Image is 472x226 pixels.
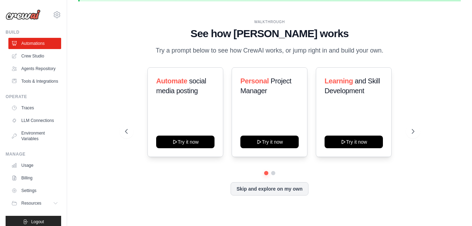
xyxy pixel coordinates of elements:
[156,77,206,95] span: social media posting
[6,29,61,35] div: Build
[21,200,41,206] span: Resources
[6,94,61,100] div: Operate
[31,219,44,225] span: Logout
[8,102,61,114] a: Traces
[325,77,353,85] span: Learning
[125,19,414,25] div: WALKTHROUGH
[6,151,61,157] div: Manage
[325,136,383,148] button: Try it now
[8,38,61,49] a: Automations
[8,76,61,87] a: Tools & Integrations
[437,192,472,226] iframe: Chat Widget
[6,9,41,20] img: Logo
[152,46,387,56] p: Try a prompt below to see how CrewAI works, or jump right in and build your own.
[156,136,215,148] button: Try it now
[156,77,187,85] span: Automate
[231,182,308,196] button: Skip and explore on my own
[325,77,380,95] span: and Skill Development
[8,198,61,209] button: Resources
[125,27,414,40] h1: See how [PERSON_NAME] works
[8,63,61,74] a: Agents Repository
[240,77,291,95] span: Project Manager
[8,115,61,126] a: LLM Connections
[8,50,61,62] a: Crew Studio
[240,77,269,85] span: Personal
[240,136,299,148] button: Try it now
[8,128,61,144] a: Environment Variables
[8,160,61,171] a: Usage
[8,185,61,196] a: Settings
[8,172,61,184] a: Billing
